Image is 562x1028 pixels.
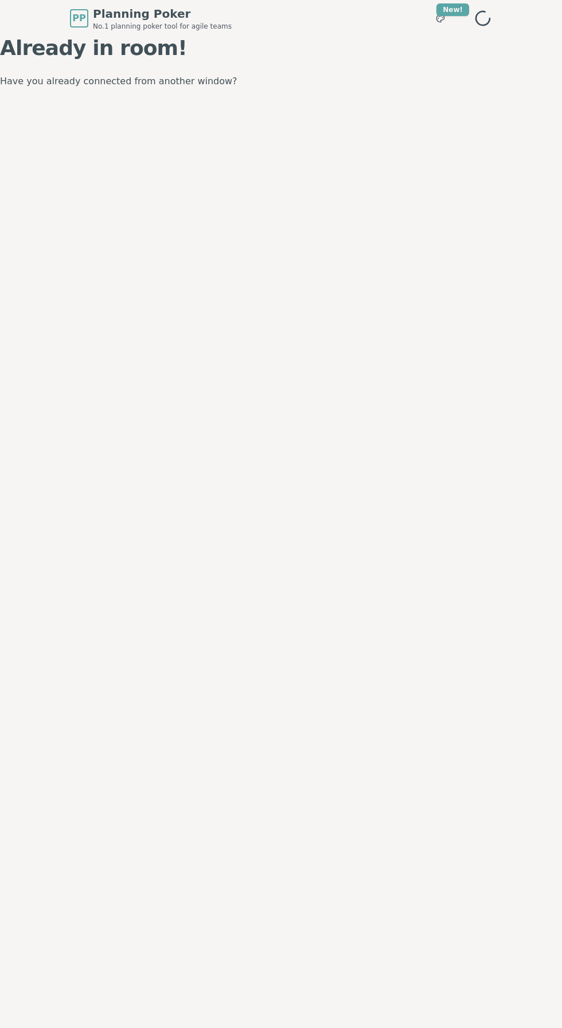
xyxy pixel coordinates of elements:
div: New! [436,3,469,16]
span: PP [72,11,85,25]
span: No.1 planning poker tool for agile teams [93,22,232,31]
a: PPPlanning PokerNo.1 planning poker tool for agile teams [70,6,232,31]
button: New! [430,8,451,29]
span: Planning Poker [93,6,232,22]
